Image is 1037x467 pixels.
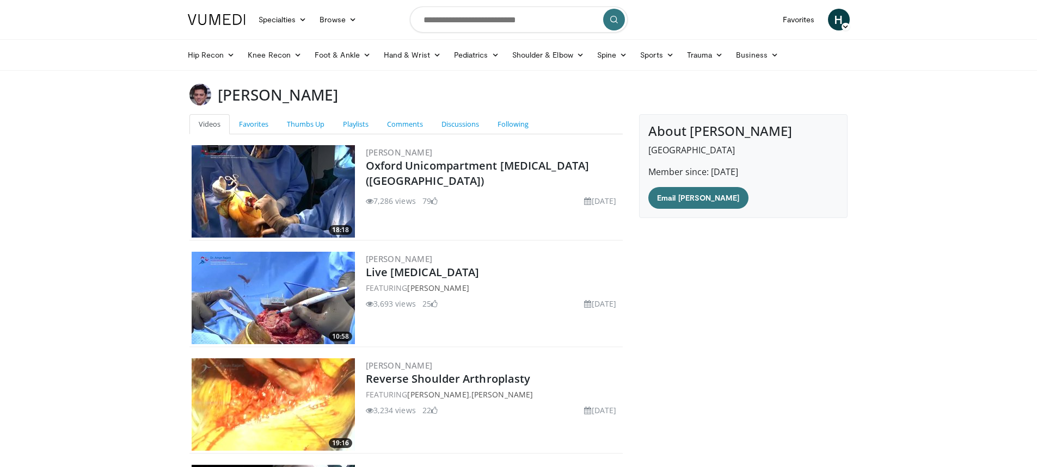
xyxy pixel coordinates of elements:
a: Business [729,44,785,66]
img: 86747406-22b0-4259-a78b-c9dfdd1d1192.300x170_q85_crop-smart_upscale.jpg [192,252,355,344]
a: Knee Recon [241,44,308,66]
li: [DATE] [584,404,616,416]
a: [PERSON_NAME] [366,147,433,158]
img: Avatar [189,84,211,105]
a: Shoulder & Elbow [506,44,591,66]
a: [PERSON_NAME] [407,283,469,293]
li: 3,234 views [366,404,416,416]
a: Trauma [680,44,730,66]
a: [PERSON_NAME] [366,360,433,371]
a: Live [MEDICAL_DATA] [366,265,480,279]
a: Browse [313,9,363,30]
p: Member since: [DATE] [648,165,838,178]
div: FEATURING [366,282,621,294]
a: 19:16 [192,358,355,451]
a: [PERSON_NAME] [366,253,433,264]
li: 3,693 views [366,298,416,309]
a: Comments [378,114,432,134]
a: Favorites [230,114,278,134]
a: Videos [189,114,230,134]
li: [DATE] [584,195,616,207]
a: 18:18 [192,145,355,238]
li: 25 [422,298,438,309]
a: Oxford Unicompartment [MEDICAL_DATA] ([GEOGRAPHIC_DATA]) [366,158,590,188]
a: Reverse Shoulder Arthroplasty [366,371,531,386]
a: Email [PERSON_NAME] [648,187,748,209]
li: 7,286 views [366,195,416,207]
a: Foot & Ankle [308,44,377,66]
a: Hip Recon [181,44,242,66]
p: [GEOGRAPHIC_DATA] [648,144,838,157]
a: Thumbs Up [278,114,334,134]
div: FEATURING , [366,389,621,400]
h3: [PERSON_NAME] [218,84,338,105]
span: 19:16 [329,438,352,448]
a: [PERSON_NAME] [471,389,533,400]
li: 22 [422,404,438,416]
a: [PERSON_NAME] [407,389,469,400]
a: Spine [591,44,634,66]
img: VuMedi Logo [188,14,246,25]
a: Playlists [334,114,378,134]
span: 18:18 [329,225,352,235]
li: [DATE] [584,298,616,309]
a: H [828,9,850,30]
a: Pediatrics [447,44,506,66]
input: Search topics, interventions [410,7,628,33]
a: 10:58 [192,252,355,344]
span: 10:58 [329,332,352,341]
a: Sports [634,44,680,66]
a: Hand & Wrist [377,44,447,66]
a: Favorites [776,9,821,30]
a: Specialties [252,9,314,30]
img: f3a406a4-55d5-4023-a056-7f4b6caa9e8b.300x170_q85_crop-smart_upscale.jpg [192,358,355,451]
img: e6f05148-0552-4775-ab59-e5595e859885.300x170_q85_crop-smart_upscale.jpg [192,145,355,238]
a: Discussions [432,114,488,134]
a: Following [488,114,538,134]
h4: About [PERSON_NAME] [648,123,838,139]
li: 79 [422,195,438,207]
